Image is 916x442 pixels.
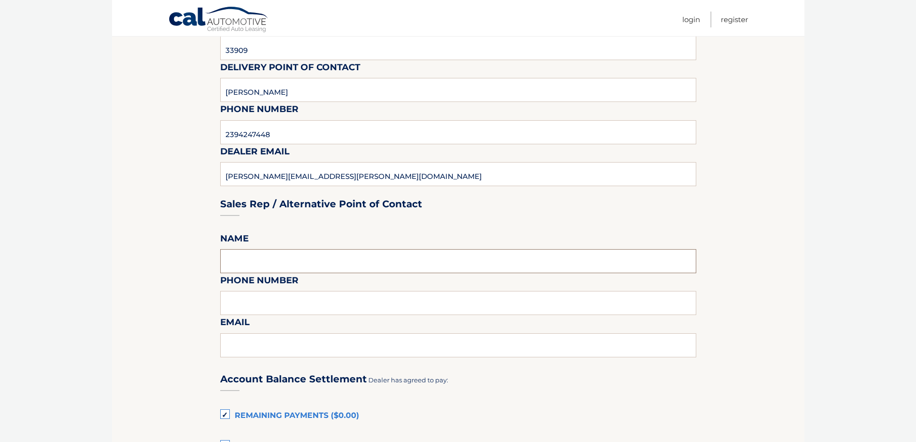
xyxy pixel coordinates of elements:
label: Delivery Point of Contact [220,60,360,78]
a: Register [721,12,748,27]
label: Email [220,315,250,333]
label: Phone Number [220,273,299,291]
label: Phone Number [220,102,299,120]
label: Name [220,231,249,249]
span: Dealer has agreed to pay: [368,376,448,384]
a: Cal Automotive [168,6,269,34]
h3: Sales Rep / Alternative Point of Contact [220,198,422,210]
h3: Account Balance Settlement [220,373,367,385]
a: Login [682,12,700,27]
label: Remaining Payments ($0.00) [220,406,696,426]
label: Dealer Email [220,144,289,162]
